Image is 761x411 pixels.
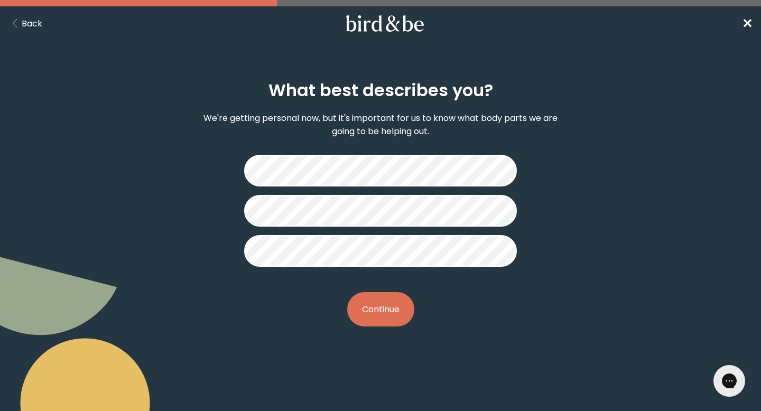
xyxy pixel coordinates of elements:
[708,361,750,400] iframe: Gorgias live chat messenger
[347,292,414,326] button: Continue
[8,17,42,30] button: Back Button
[742,14,753,33] a: ✕
[199,111,562,138] p: We're getting personal now, but it's important for us to know what body parts we are going to be ...
[268,78,493,103] h2: What best describes you?
[742,15,753,32] span: ✕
